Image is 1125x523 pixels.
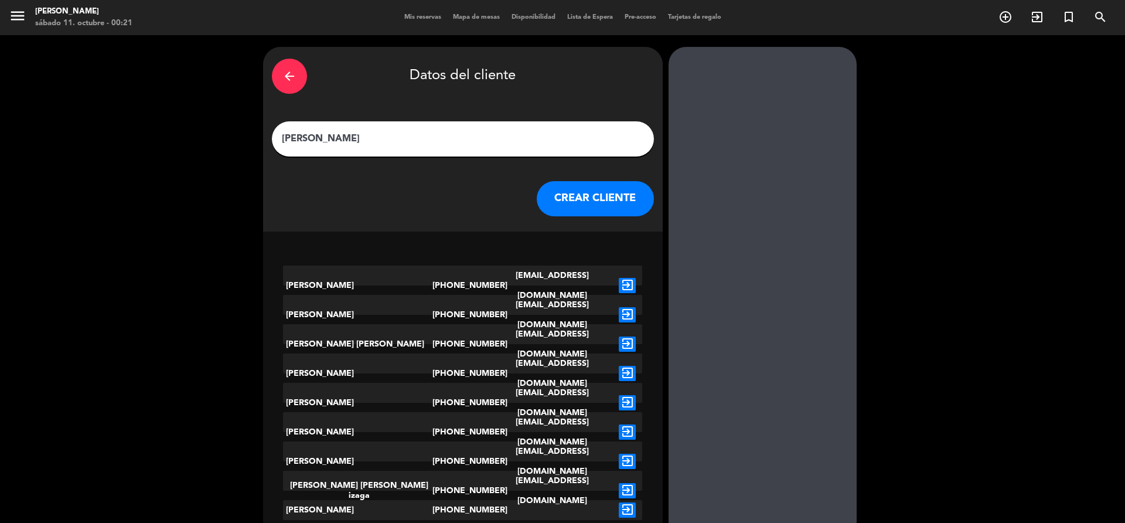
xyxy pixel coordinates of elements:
[432,412,492,452] div: [PHONE_NUMBER]
[283,324,433,364] div: [PERSON_NAME] [PERSON_NAME]
[272,56,654,97] div: Datos del cliente
[283,500,433,520] div: [PERSON_NAME]
[1093,10,1107,24] i: search
[283,442,433,481] div: [PERSON_NAME]
[493,442,613,481] div: [EMAIL_ADDRESS][DOMAIN_NAME]
[619,424,636,440] i: exit_to_app
[561,14,619,21] span: Lista de Espera
[283,354,433,393] div: [PERSON_NAME]
[432,442,492,481] div: [PHONE_NUMBER]
[447,14,506,21] span: Mapa de mesas
[282,69,296,83] i: arrow_back
[493,383,613,423] div: [EMAIL_ADDRESS][DOMAIN_NAME]
[493,471,613,511] div: [EMAIL_ADDRESS][DOMAIN_NAME]
[35,6,132,18] div: [PERSON_NAME]
[493,295,613,335] div: [EMAIL_ADDRESS][DOMAIN_NAME]
[432,471,492,511] div: [PHONE_NUMBER]
[493,354,613,393] div: [EMAIL_ADDRESS][DOMAIN_NAME]
[619,366,636,381] i: exit_to_app
[619,502,636,518] i: exit_to_app
[432,383,492,423] div: [PHONE_NUMBER]
[432,354,492,393] div: [PHONE_NUMBER]
[537,181,654,216] button: CREAR CLIENTE
[1062,10,1076,24] i: turned_in_not
[283,412,433,452] div: [PERSON_NAME]
[506,14,561,21] span: Disponibilidad
[432,324,492,364] div: [PHONE_NUMBER]
[619,307,636,322] i: exit_to_app
[283,383,433,423] div: [PERSON_NAME]
[281,131,645,147] input: Escriba nombre, correo electrónico o número de teléfono...
[432,295,492,335] div: [PHONE_NUMBER]
[283,266,433,305] div: [PERSON_NAME]
[9,7,26,29] button: menu
[283,471,433,511] div: [PERSON_NAME] [PERSON_NAME] izaga
[619,14,662,21] span: Pre-acceso
[619,454,636,469] i: exit_to_app
[35,18,132,29] div: sábado 11. octubre - 00:21
[283,295,433,335] div: [PERSON_NAME]
[398,14,447,21] span: Mis reservas
[432,500,492,520] div: [PHONE_NUMBER]
[1030,10,1044,24] i: exit_to_app
[9,7,26,25] i: menu
[998,10,1012,24] i: add_circle_outline
[619,395,636,410] i: exit_to_app
[432,266,492,305] div: [PHONE_NUMBER]
[619,337,636,352] i: exit_to_app
[662,14,727,21] span: Tarjetas de regalo
[493,412,613,452] div: [EMAIL_ADDRESS][DOMAIN_NAME]
[619,278,636,293] i: exit_to_app
[619,483,636,498] i: exit_to_app
[493,266,613,305] div: [EMAIL_ADDRESS][DOMAIN_NAME]
[493,324,613,364] div: [EMAIL_ADDRESS][DOMAIN_NAME]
